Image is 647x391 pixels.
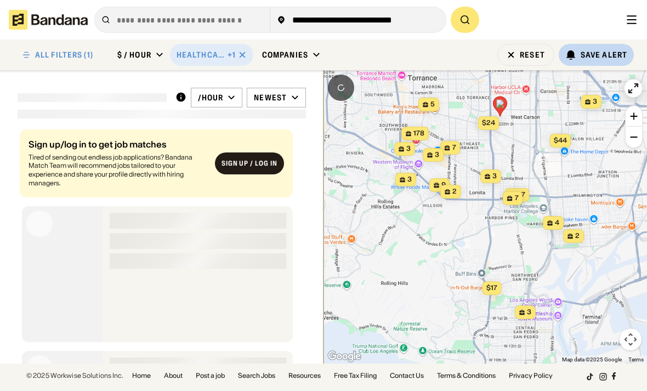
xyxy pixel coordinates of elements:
a: Open this area in Google Maps (opens a new window) [326,349,362,364]
img: Google [326,349,362,364]
span: $17 [486,284,497,292]
span: 3 [407,175,412,184]
span: 3 [527,308,531,317]
a: Resources [288,372,321,379]
a: About [164,372,183,379]
span: 2 [575,231,580,241]
span: 9 [441,180,446,190]
a: Home [132,372,151,379]
span: $24 [482,118,495,127]
div: Tired of sending out endless job applications? Bandana Match Team will recommend jobs tailored to... [29,153,206,187]
span: 7 [515,194,519,203]
div: Save Alert [581,50,627,60]
span: 7 [452,143,456,152]
div: +1 [228,50,236,60]
a: Post a job [196,372,225,379]
div: © 2025 Workwise Solutions Inc. [26,372,123,379]
button: Map camera controls [620,328,642,350]
span: 97 [517,190,525,200]
div: /hour [198,93,224,103]
img: Bandana logotype [9,10,88,30]
span: 3 [406,144,411,154]
a: Terms (opens in new tab) [628,356,644,362]
span: 3 [593,97,597,106]
span: 4 [555,218,559,228]
span: Map data ©2025 Google [562,356,622,362]
a: Search Jobs [238,372,275,379]
a: Privacy Policy [509,372,553,379]
a: Free Tax Filing [334,372,377,379]
a: Terms & Conditions [437,372,496,379]
span: 178 [413,129,424,138]
a: Contact Us [390,372,424,379]
div: Reset [520,51,545,59]
span: 2 [452,187,457,196]
div: Healthcare & Mental Health [177,50,225,60]
span: 5 [430,100,435,109]
span: $44 [554,136,567,144]
div: Sign up / Log in [222,159,277,168]
div: Newest [254,93,287,103]
span: 3 [492,172,497,181]
span: 3 [435,150,439,160]
div: ALL FILTERS (1) [35,51,93,59]
div: Companies [262,50,308,60]
div: Sign up/log in to get job matches [29,140,206,149]
div: $ / hour [117,50,151,60]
